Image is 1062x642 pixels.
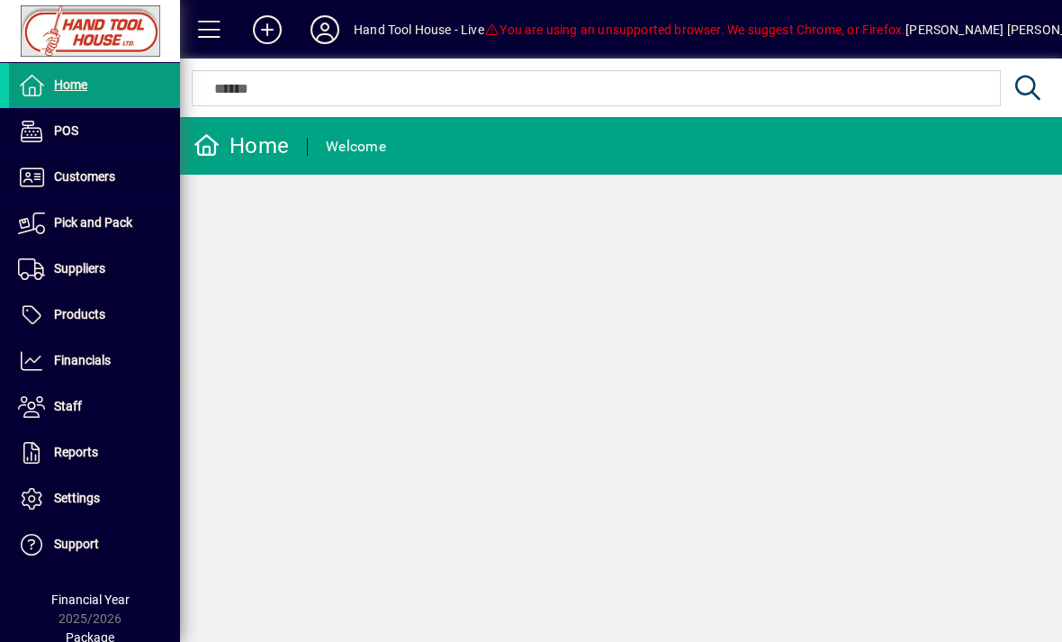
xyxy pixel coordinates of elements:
[54,353,111,367] span: Financials
[9,384,180,430] a: Staff
[54,123,78,138] span: POS
[9,293,180,338] a: Products
[9,247,180,292] a: Suppliers
[238,14,296,46] button: Add
[9,476,180,521] a: Settings
[54,537,99,551] span: Support
[54,77,87,92] span: Home
[9,522,180,567] a: Support
[9,109,180,154] a: POS
[54,215,132,230] span: Pick and Pack
[484,23,905,37] span: You are using an unsupported browser. We suggest Chrome, or Firefox.
[54,169,115,184] span: Customers
[354,15,484,44] div: Hand Tool House - Live
[9,155,180,200] a: Customers
[326,132,386,161] div: Welcome
[54,399,82,413] span: Staff
[193,131,289,160] div: Home
[54,491,100,505] span: Settings
[54,261,105,276] span: Suppliers
[9,201,180,246] a: Pick and Pack
[51,592,130,607] span: Financial Year
[54,445,98,459] span: Reports
[9,339,180,384] a: Financials
[296,14,354,46] button: Profile
[9,430,180,475] a: Reports
[54,307,105,321] span: Products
